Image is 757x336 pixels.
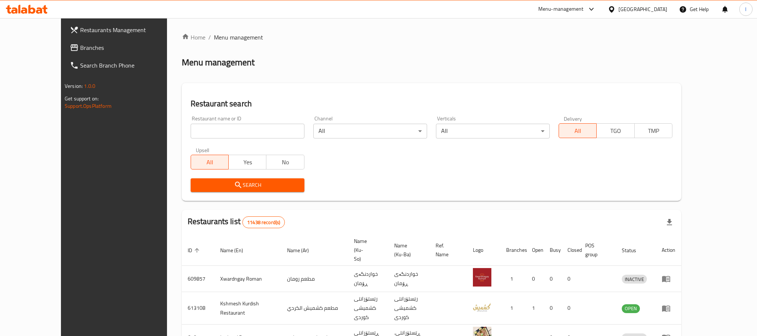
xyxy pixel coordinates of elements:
td: مطعم رومان [281,266,348,292]
span: TMP [638,126,669,136]
span: Name (Ku-Ba) [394,241,421,259]
th: Action [656,234,681,266]
span: 1.0.0 [84,81,95,91]
h2: Menu management [182,56,255,68]
td: 0 [526,266,544,292]
span: POS group [585,241,607,259]
td: 0 [562,292,579,325]
td: 0 [544,292,562,325]
th: Logo [467,234,500,266]
img: Xwardngay Roman [473,268,491,287]
td: خواردنگەی ڕۆمان [388,266,430,292]
button: Search [191,178,304,192]
a: Search Branch Phone [64,56,187,74]
a: Home [182,33,205,42]
td: مطعم كشميش الكردي [281,292,348,325]
span: Search [197,181,299,190]
div: Menu-management [538,5,584,14]
td: 609857 [182,266,214,292]
img: Kshmesh Kurdish Restaurant [473,298,491,316]
span: Menu management [214,33,263,42]
button: Yes [228,155,266,169]
div: All [313,124,427,138]
label: Upsell [196,147,209,152]
td: 613108 [182,292,214,325]
button: All [559,123,597,138]
div: Menu [662,304,675,313]
a: Restaurants Management [64,21,187,39]
button: TMP [634,123,672,138]
span: Yes [232,157,263,168]
a: Support.OpsPlatform [65,101,112,111]
span: 11438 record(s) [243,219,284,226]
span: All [562,126,594,136]
th: Branches [500,234,526,266]
button: All [191,155,229,169]
span: Restaurants Management [80,25,181,34]
td: 1 [500,292,526,325]
span: Branches [80,43,181,52]
div: All [436,124,550,138]
span: l [745,5,746,13]
div: Total records count [242,216,285,228]
span: OPEN [622,304,640,313]
span: Name (Ku-So) [354,237,379,263]
span: Status [622,246,646,255]
span: No [269,157,301,168]
h2: Restaurants list [188,216,285,228]
span: ID [188,246,202,255]
span: INACTIVE [622,275,647,284]
span: Get support on: [65,94,99,103]
h2: Restaurant search [191,98,672,109]
td: 1 [500,266,526,292]
span: Name (En) [220,246,253,255]
li: / [208,33,211,42]
input: Search for restaurant name or ID.. [191,124,304,138]
td: Xwardngay Roman [214,266,281,292]
div: Export file [661,213,678,231]
span: TGO [600,126,631,136]
span: Name (Ar) [287,246,318,255]
th: Busy [544,234,562,266]
td: 0 [562,266,579,292]
span: Ref. Name [436,241,458,259]
button: No [266,155,304,169]
td: خواردنگەی ڕۆمان [348,266,388,292]
label: Delivery [564,116,582,121]
span: Version: [65,81,83,91]
div: Menu [662,274,675,283]
a: Branches [64,39,187,56]
td: 0 [544,266,562,292]
td: Kshmesh Kurdish Restaurant [214,292,281,325]
td: رێستۆرانتی کشمیشى كوردى [348,292,388,325]
td: 1 [526,292,544,325]
div: [GEOGRAPHIC_DATA] [618,5,667,13]
th: Closed [562,234,579,266]
button: TGO [596,123,634,138]
span: Search Branch Phone [80,61,181,70]
th: Open [526,234,544,266]
td: رێستۆرانتی کشمیشى كوردى [388,292,430,325]
nav: breadcrumb [182,33,681,42]
span: All [194,157,226,168]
